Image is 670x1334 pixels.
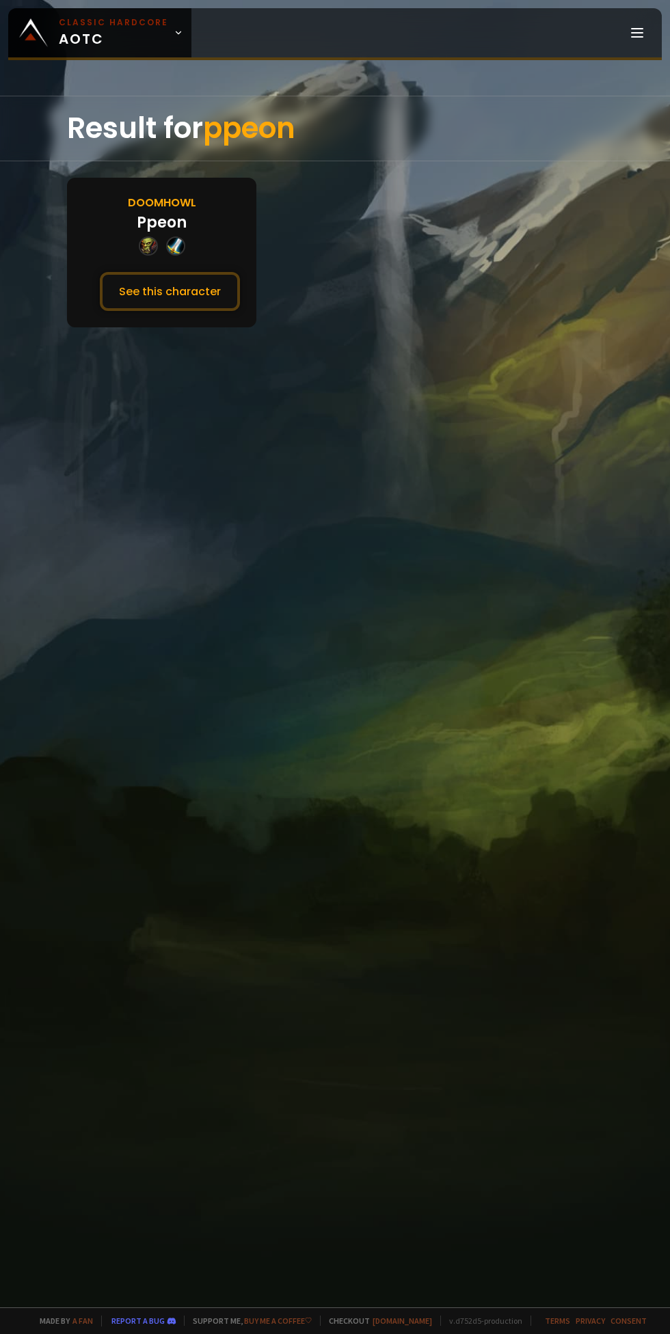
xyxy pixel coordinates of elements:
[137,211,187,234] div: Ppeon
[59,16,168,49] span: AOTC
[440,1316,522,1326] span: v. d752d5 - production
[128,194,196,211] div: Doomhowl
[8,8,191,57] a: Classic HardcoreAOTC
[611,1316,647,1326] a: Consent
[111,1316,165,1326] a: Report a bug
[203,108,295,148] span: ppeon
[59,16,168,29] small: Classic Hardcore
[545,1316,570,1326] a: Terms
[67,96,603,161] div: Result for
[72,1316,93,1326] a: a fan
[31,1316,93,1326] span: Made by
[100,272,240,311] button: See this character
[576,1316,605,1326] a: Privacy
[320,1316,432,1326] span: Checkout
[373,1316,432,1326] a: [DOMAIN_NAME]
[184,1316,312,1326] span: Support me,
[244,1316,312,1326] a: Buy me a coffee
